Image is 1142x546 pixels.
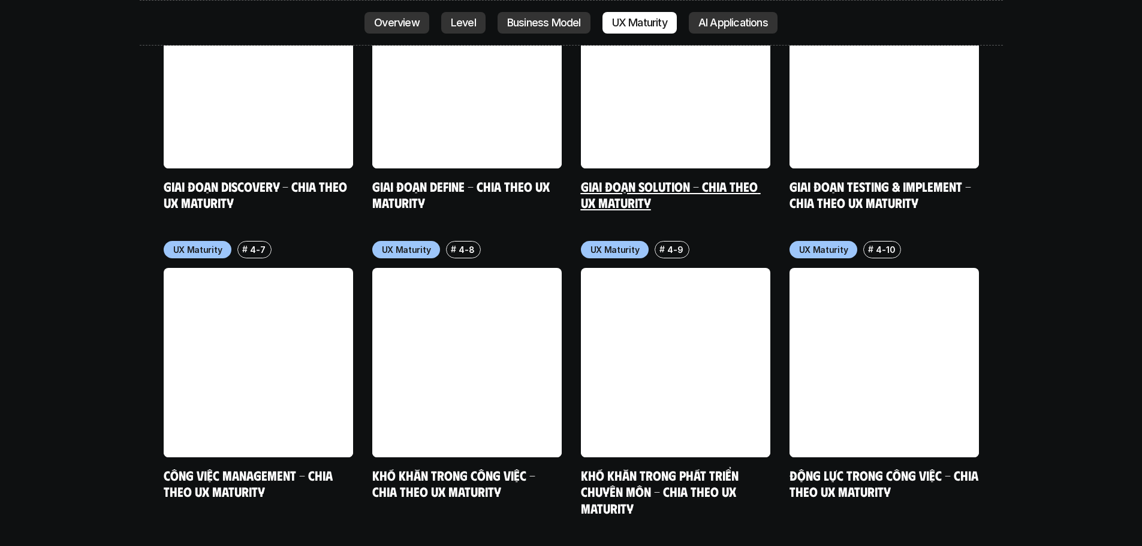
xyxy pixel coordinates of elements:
[451,245,456,254] h6: #
[667,243,683,256] p: 4-9
[372,467,538,500] a: Khó khăn trong công việc - Chia theo UX Maturity
[173,243,222,256] p: UX Maturity
[459,243,474,256] p: 4-8
[242,245,248,254] h6: #
[364,12,429,34] a: Overview
[799,243,848,256] p: UX Maturity
[164,467,336,500] a: Công việc Management - Chia theo UX maturity
[581,178,761,211] a: Giai đoạn Solution - Chia theo UX Maturity
[164,178,350,211] a: Giai đoạn Discovery - Chia theo UX Maturity
[790,178,974,211] a: Giai đoạn Testing & Implement - Chia theo UX Maturity
[790,467,981,500] a: Động lực trong công việc - Chia theo UX Maturity
[876,243,895,256] p: 4-10
[590,243,640,256] p: UX Maturity
[372,178,553,211] a: Giai đoạn Define - Chia theo UX Maturity
[382,243,431,256] p: UX Maturity
[659,245,665,254] h6: #
[250,243,265,256] p: 4-7
[868,245,873,254] h6: #
[581,467,742,516] a: Khó khăn trong phát triển chuyên môn - Chia theo UX Maturity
